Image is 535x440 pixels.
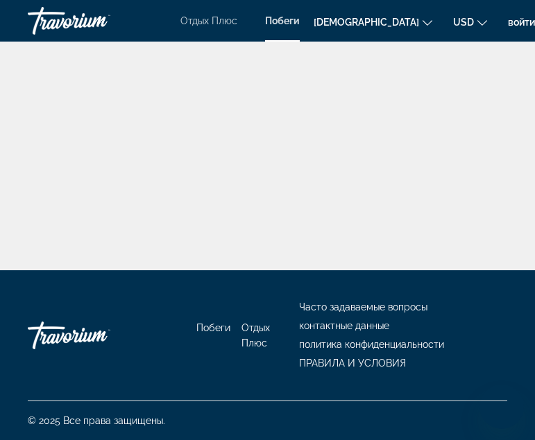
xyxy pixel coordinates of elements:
[28,415,165,426] span: © 2025 Все права защищены.
[265,15,300,26] a: Побеги
[196,322,230,333] a: Побеги
[180,15,237,26] a: Отдых Плюс
[28,315,167,356] a: Травориум
[241,322,270,349] a: Отдых Плюс
[299,301,427,313] a: Часто задаваемые вопросы
[479,385,524,429] iframe: Кнопка для запуска окна обмена сообщениями
[508,17,535,28] a: войти
[453,17,474,28] span: USD
[299,339,444,350] a: политика конфиденциальности
[299,358,406,369] a: ПРАВИЛА И УСЛОВИЯ
[314,17,419,28] span: [DEMOGRAPHIC_DATA]
[299,320,389,331] a: контактные данные
[453,12,487,32] button: Изменить валюту
[314,12,432,32] button: Изменить язык
[28,3,167,39] a: Травориум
